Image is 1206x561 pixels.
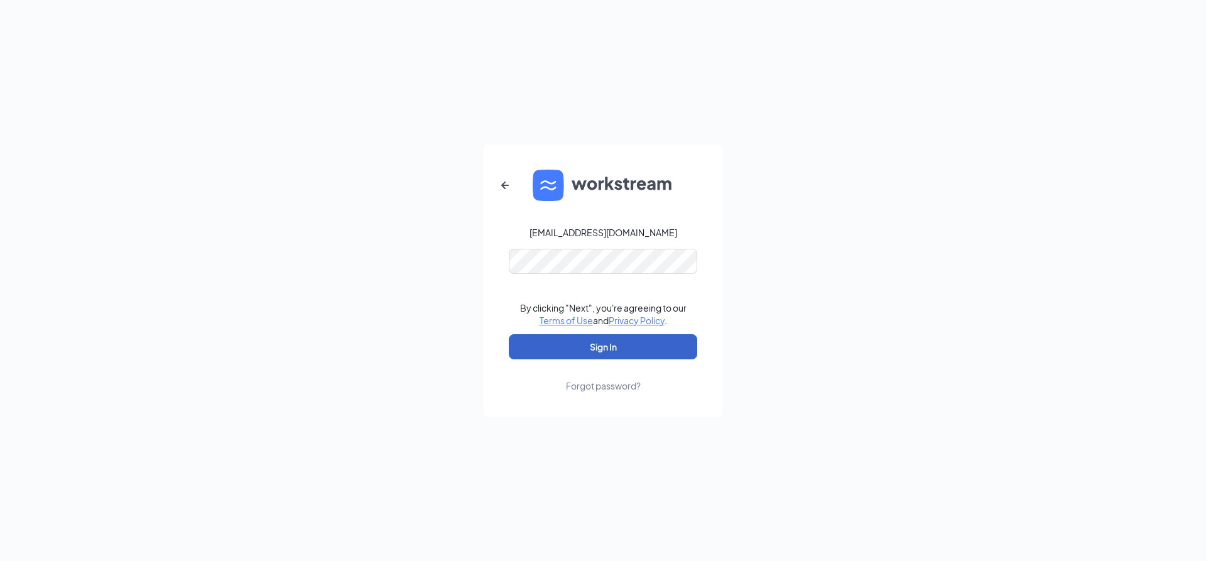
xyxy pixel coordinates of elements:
a: Terms of Use [540,315,593,326]
a: Privacy Policy [609,315,665,326]
a: Forgot password? [566,359,641,392]
svg: ArrowLeftNew [497,178,513,193]
div: Forgot password? [566,379,641,392]
div: By clicking "Next", you're agreeing to our and . [520,302,687,327]
img: WS logo and Workstream text [533,170,673,201]
button: Sign In [509,334,697,359]
div: [EMAIL_ADDRESS][DOMAIN_NAME] [530,226,677,239]
button: ArrowLeftNew [490,170,520,200]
